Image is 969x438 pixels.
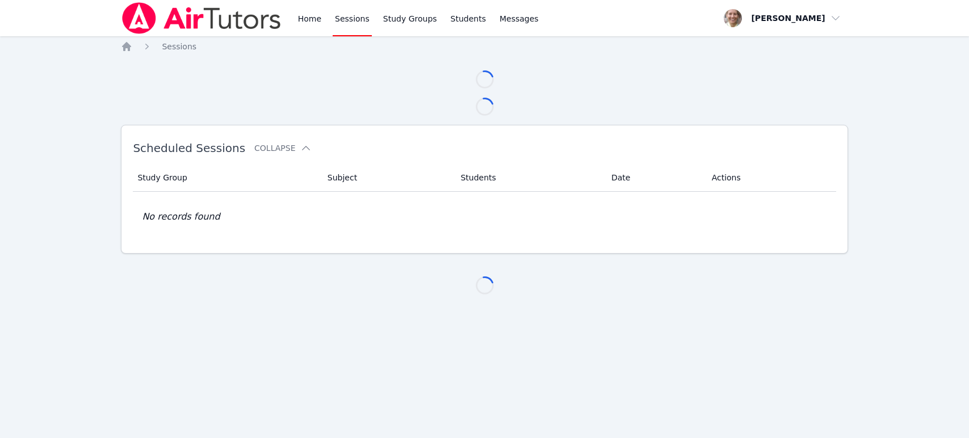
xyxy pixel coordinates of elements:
th: Study Group [133,164,320,192]
th: Date [605,164,705,192]
button: Collapse [254,142,311,154]
th: Subject [321,164,454,192]
img: Air Tutors [121,2,282,34]
a: Sessions [162,41,196,52]
th: Students [454,164,605,192]
span: Messages [500,13,539,24]
th: Actions [705,164,836,192]
nav: Breadcrumb [121,41,848,52]
td: No records found [133,192,836,242]
span: Scheduled Sessions [133,141,245,155]
span: Sessions [162,42,196,51]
